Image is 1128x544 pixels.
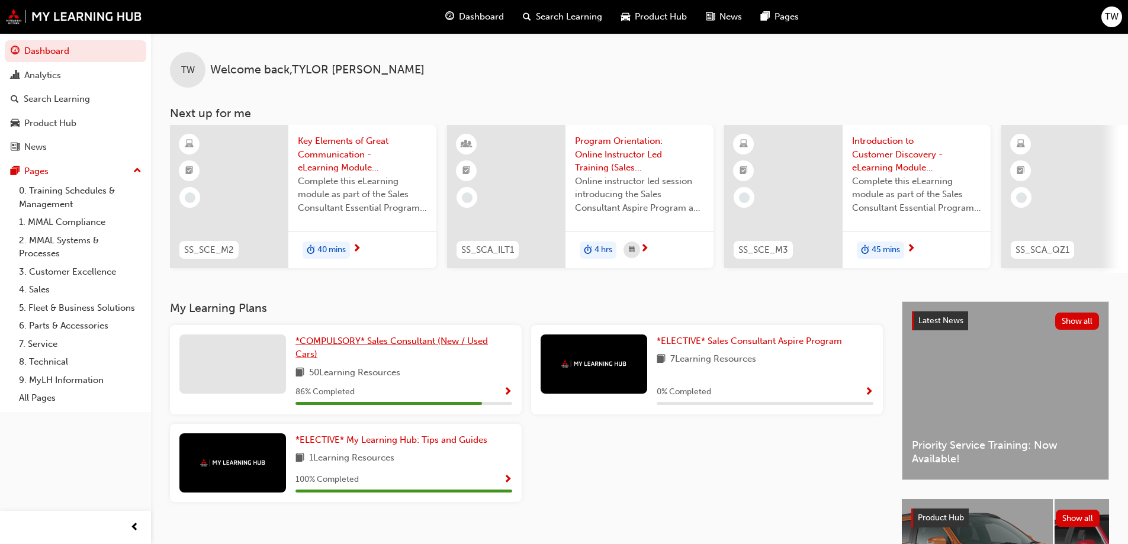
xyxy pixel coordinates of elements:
[912,311,1099,330] a: Latest NewsShow all
[14,281,146,299] a: 4. Sales
[1017,163,1025,179] span: booktick-icon
[719,10,742,24] span: News
[185,163,194,179] span: booktick-icon
[317,243,346,257] span: 40 mins
[670,352,756,367] span: 7 Learning Resources
[503,385,512,400] button: Show Progress
[309,366,400,381] span: 50 Learning Resources
[1017,137,1025,152] span: learningResourceType_ELEARNING-icon
[912,439,1099,465] span: Priority Service Training: Now Available!
[629,243,635,257] span: calendar-icon
[584,243,592,258] span: duration-icon
[657,385,711,399] span: 0 % Completed
[200,459,265,466] img: mmal
[775,10,799,24] span: Pages
[918,513,964,523] span: Product Hub
[14,231,146,263] a: 2. MMAL Systems & Processes
[14,371,146,390] a: 9. MyLH Information
[295,334,512,361] a: *COMPULSORY* Sales Consultant (New / Used Cars)
[307,243,315,258] span: duration-icon
[309,451,394,466] span: 1 Learning Resources
[706,9,715,24] span: news-icon
[5,136,146,158] a: News
[133,163,142,179] span: up-icon
[295,385,355,399] span: 86 % Completed
[170,301,883,315] h3: My Learning Plans
[11,118,20,129] span: car-icon
[523,9,531,24] span: search-icon
[11,70,20,81] span: chart-icon
[445,9,454,24] span: guage-icon
[14,263,146,281] a: 3. Customer Excellence
[462,192,473,203] span: learningRecordVerb_NONE-icon
[657,336,842,346] span: *ELECTIVE* Sales Consultant Aspire Program
[14,353,146,371] a: 8. Technical
[24,117,76,130] div: Product Hub
[130,520,139,535] span: prev-icon
[1056,510,1100,527] button: Show all
[436,5,513,29] a: guage-iconDashboard
[14,182,146,213] a: 0. Training Schedules & Management
[513,5,612,29] a: search-iconSearch Learning
[1055,313,1100,330] button: Show all
[561,360,626,368] img: mmal
[11,142,20,153] span: news-icon
[184,243,234,257] span: SS_SCE_M2
[295,473,359,487] span: 100 % Completed
[295,336,488,360] span: *COMPULSORY* Sales Consultant (New / Used Cars)
[14,317,146,335] a: 6. Parts & Accessories
[852,134,981,175] span: Introduction to Customer Discovery - eLearning Module (Sales Consultant Essential Program)
[461,243,514,257] span: SS_SCA_ILT1
[739,192,750,203] span: learningRecordVerb_NONE-icon
[14,299,146,317] a: 5. Fleet & Business Solutions
[295,366,304,381] span: book-icon
[724,125,991,268] a: SS_SCE_M3Introduction to Customer Discovery - eLearning Module (Sales Consultant Essential Progra...
[298,175,427,215] span: Complete this eLearning module as part of the Sales Consultant Essential Program to develop an un...
[14,389,146,407] a: All Pages
[612,5,696,29] a: car-iconProduct Hub
[5,112,146,134] a: Product Hub
[447,125,714,268] a: SS_SCA_ILT1Program Orientation: Online Instructor Led Training (Sales Consultant Aspire Program)O...
[696,5,751,29] a: news-iconNews
[5,65,146,86] a: Analytics
[462,163,471,179] span: booktick-icon
[503,475,512,485] span: Show Progress
[295,451,304,466] span: book-icon
[352,244,361,255] span: next-icon
[5,160,146,182] button: Pages
[295,434,487,445] span: *ELECTIVE* My Learning Hub: Tips and Guides
[24,140,47,154] div: News
[14,213,146,231] a: 1. MMAL Compliance
[657,334,847,348] a: *ELECTIVE* Sales Consultant Aspire Program
[872,243,900,257] span: 45 mins
[575,175,704,215] span: Online instructor led session introducing the Sales Consultant Aspire Program and outlining what ...
[751,5,808,29] a: pages-iconPages
[6,9,142,24] img: mmal
[740,137,748,152] span: learningResourceType_ELEARNING-icon
[1016,192,1027,203] span: learningRecordVerb_NONE-icon
[621,9,630,24] span: car-icon
[170,125,436,268] a: SS_SCE_M2Key Elements of Great Communication - eLearning Module (Sales Consultant Essential Progr...
[536,10,602,24] span: Search Learning
[24,165,49,178] div: Pages
[185,192,195,203] span: learningRecordVerb_NONE-icon
[640,244,649,255] span: next-icon
[1105,10,1119,24] span: TW
[5,88,146,110] a: Search Learning
[181,63,195,77] span: TW
[24,92,90,106] div: Search Learning
[635,10,687,24] span: Product Hub
[911,508,1100,527] a: Product HubShow all
[503,472,512,487] button: Show Progress
[24,69,61,82] div: Analytics
[865,387,873,398] span: Show Progress
[852,175,981,215] span: Complete this eLearning module as part of the Sales Consultant Essential Program to develop an un...
[503,387,512,398] span: Show Progress
[657,352,666,367] span: book-icon
[1101,7,1122,27] button: TW
[865,385,873,400] button: Show Progress
[761,9,770,24] span: pages-icon
[902,301,1109,480] a: Latest NewsShow allPriority Service Training: Now Available!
